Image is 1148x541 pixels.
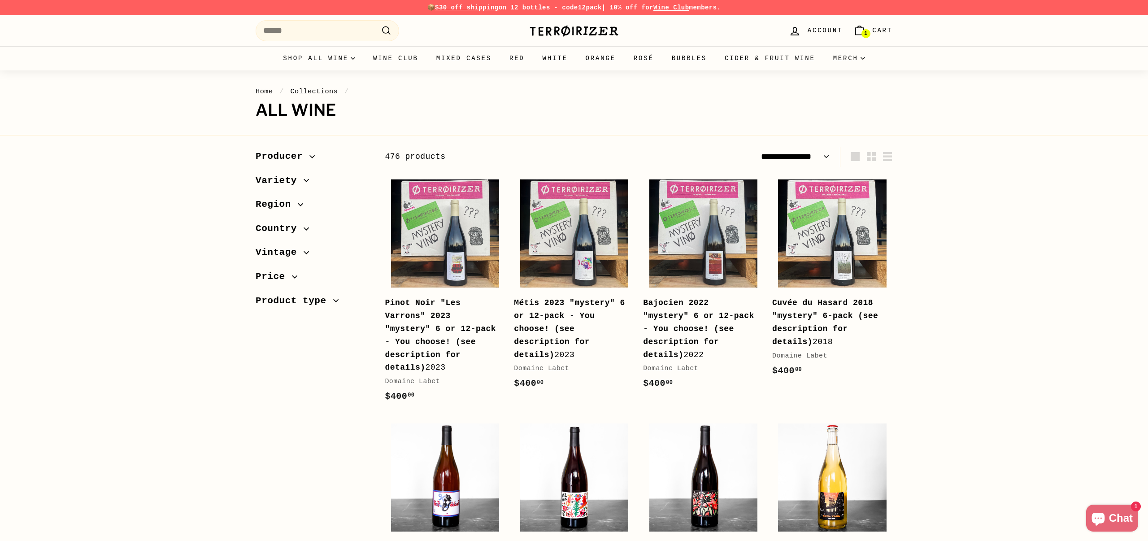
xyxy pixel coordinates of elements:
[643,298,754,359] b: Bajocien 2022 "mystery" 6 or 12-pack - You choose! (see description for details)
[256,293,333,309] span: Product type
[256,86,892,97] nav: breadcrumbs
[385,297,496,374] div: 2023
[274,46,364,70] summary: Shop all wine
[290,87,338,96] a: Collections
[364,46,427,70] a: Wine Club
[256,173,304,188] span: Variety
[385,150,639,163] div: 476 products
[385,376,496,387] div: Domaine Labet
[500,46,534,70] a: Red
[824,46,874,70] summary: Merch
[1083,505,1141,534] inbox-online-store-chat: Shopify online store chat
[808,26,843,35] span: Account
[848,17,898,44] a: Cart
[625,46,663,70] a: Rosé
[256,87,273,96] a: Home
[653,4,689,11] a: Wine Club
[256,243,370,267] button: Vintage
[256,267,370,291] button: Price
[772,366,802,376] span: $400
[385,174,505,413] a: Pinot Noir "Les Varrons" 2023 "mystery" 6 or 12-pack - You choose! (see description for details)2...
[872,26,892,35] span: Cart
[256,197,298,212] span: Region
[663,46,716,70] a: Bubbles
[256,171,370,195] button: Variety
[256,291,370,315] button: Product type
[514,297,625,361] div: 2023
[772,297,883,348] div: 2018
[256,245,304,260] span: Vintage
[256,147,370,171] button: Producer
[385,391,414,401] span: $400
[643,378,673,388] span: $400
[408,392,414,398] sup: 00
[716,46,824,70] a: Cider & Fruit Wine
[514,298,625,359] b: Métis 2023 "mystery" 6 or 12-pack - You choose! (see description for details)
[256,269,292,284] span: Price
[666,380,673,386] sup: 00
[643,297,754,361] div: 2022
[256,149,309,164] span: Producer
[514,174,634,400] a: Métis 2023 "mystery" 6 or 12-pack - You choose! (see description for details)2023Domaine Labet
[277,87,286,96] span: /
[514,363,625,374] div: Domaine Labet
[578,4,602,11] strong: 12pack
[514,378,544,388] span: $400
[256,195,370,219] button: Region
[256,3,892,13] p: 📦 on 12 bottles - code | 10% off for members.
[577,46,625,70] a: Orange
[385,298,496,372] b: Pinot Noir "Les Varrons" 2023 "mystery" 6 or 12-pack - You choose! (see description for details)
[772,298,878,346] b: Cuvée du Hasard 2018 "mystery" 6-pack (see description for details)
[783,17,848,44] a: Account
[427,46,500,70] a: Mixed Cases
[238,46,910,70] div: Primary
[795,366,802,373] sup: 00
[256,219,370,243] button: Country
[342,87,351,96] span: /
[256,221,304,236] span: Country
[435,4,499,11] span: $30 off shipping
[534,46,577,70] a: White
[643,363,754,374] div: Domaine Labet
[864,31,867,37] span: 1
[256,101,892,119] h1: All wine
[772,351,883,362] div: Domaine Labet
[537,380,544,386] sup: 00
[643,174,763,400] a: Bajocien 2022 "mystery" 6 or 12-pack - You choose! (see description for details)2022Domaine Labet
[772,174,892,387] a: Cuvée du Hasard 2018 "mystery" 6-pack (see description for details)2018Domaine Labet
